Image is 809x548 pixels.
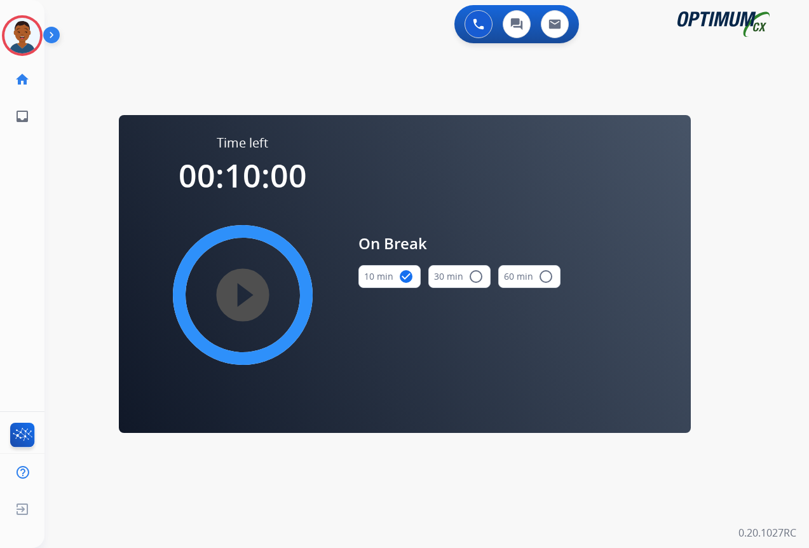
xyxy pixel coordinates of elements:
mat-icon: check_circle [398,269,414,284]
mat-icon: inbox [15,109,30,124]
button: 10 min [358,265,421,288]
p: 0.20.1027RC [738,525,796,540]
mat-icon: radio_button_unchecked [538,269,554,284]
span: 00:10:00 [179,154,307,197]
button: 60 min [498,265,561,288]
mat-icon: radio_button_unchecked [468,269,484,284]
mat-icon: play_circle_filled [235,287,250,303]
button: 30 min [428,265,491,288]
span: On Break [358,232,561,255]
span: Time left [217,134,268,152]
mat-icon: home [15,72,30,87]
img: avatar [4,18,40,53]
